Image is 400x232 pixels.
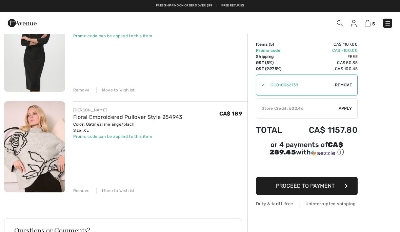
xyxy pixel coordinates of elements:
span: Apply [339,105,352,111]
td: Items ( ) [256,41,292,47]
td: CA$ 100.45 [292,66,358,72]
input: Promo code [265,75,335,95]
td: CA$ 1157.80 [292,119,358,142]
div: Remove [73,87,90,93]
img: 1ère Avenue [8,16,37,30]
div: or 4 payments ofCA$ 289.45withSezzle Click to learn more about Sezzle [256,142,358,159]
img: Sezzle [311,150,335,156]
a: Floral Embroidered Pullover Style 254943 [73,114,183,120]
div: Color: Oatmeal melange/black Size: XL [73,121,183,133]
div: ✔ [256,82,265,88]
a: 1ère Avenue [8,19,37,26]
div: Store Credit: 602.46 [256,105,339,111]
a: 5 [365,19,375,27]
img: Shopping Bag [365,20,371,26]
td: CA$ 1107.00 [292,41,358,47]
a: Free shipping on orders over $99 [156,3,213,8]
img: Embellished Midi Dress Style 254007 [4,1,65,92]
span: | [217,3,217,8]
span: 5 [372,21,375,26]
div: [PERSON_NAME] [73,107,183,113]
div: or 4 payments of with [256,142,358,157]
div: Duty & tariff-free | Uninterrupted shipping [256,201,358,207]
span: CA$ 189 [219,110,242,117]
td: GST (5%) [256,60,292,66]
div: Move to Wishlist [96,188,135,194]
img: Floral Embroidered Pullover Style 254943 [4,101,65,192]
td: Shipping [256,54,292,60]
img: Search [337,20,343,26]
td: QST (9.975%) [256,66,292,72]
div: Move to Wishlist [96,87,135,93]
td: Free [292,54,358,60]
td: Promo code [256,47,292,54]
div: Promo code can be applied to this item [73,133,183,140]
span: Proceed to Payment [276,183,335,189]
iframe: PayPal-paypal [256,159,358,174]
div: Remove [73,188,90,194]
td: CA$ -100.00 [292,47,358,54]
td: CA$ 50.35 [292,60,358,66]
span: 5 [270,42,273,47]
span: Remove [335,82,352,88]
button: Proceed to Payment [256,177,358,195]
span: CA$ 289.45 [269,141,343,156]
img: My Info [351,20,357,27]
a: Free Returns [221,3,244,8]
div: Promo code can be applied to this item [73,33,171,39]
td: Total [256,119,292,142]
img: Menu [384,20,391,27]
